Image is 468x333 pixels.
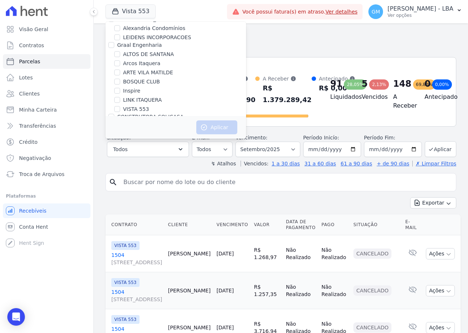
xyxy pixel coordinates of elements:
[426,248,455,259] button: Ações
[319,82,355,94] div: R$ 0,00
[377,161,409,166] a: + de 90 dias
[113,145,127,154] span: Todos
[251,235,283,272] td: R$ 1.268,97
[19,42,44,49] span: Contratos
[393,93,413,110] h4: A Receber
[272,161,300,166] a: 1 a 30 dias
[123,34,191,41] label: LEIDENS INCORPORACOES
[105,4,156,18] button: Vista 553
[3,38,90,53] a: Contratos
[3,22,90,37] a: Visão Geral
[369,79,389,90] div: 2,13%
[263,75,311,82] div: A Receber
[216,325,234,330] a: [DATE]
[387,12,453,18] p: Ver opções
[119,175,453,190] input: Buscar por nome do lote ou do cliente
[319,75,355,82] div: Antecipado
[3,86,90,101] a: Clientes
[362,93,382,101] h4: Vencidos
[117,114,183,120] label: CONSTRUTORA SOLICASA
[241,161,268,166] label: Vencidos:
[3,54,90,69] a: Parcelas
[123,96,162,104] label: LINK ITAQUERA
[235,135,267,141] label: Vencimento:
[196,120,237,134] button: Aplicar
[432,79,452,90] div: 0,00%
[111,296,162,303] span: [STREET_ADDRESS]
[123,78,160,86] label: BOSQUE CLUB
[251,214,283,235] th: Valor
[165,272,213,309] td: [PERSON_NAME]
[19,207,47,214] span: Recebíveis
[105,29,456,42] h2: Parcelas
[123,25,185,32] label: Alexandria Condomínios
[424,78,431,90] div: 0
[19,171,64,178] span: Troca de Arquivos
[263,82,311,106] div: R$ 1.379.289,42
[341,161,372,166] a: 61 a 90 dias
[393,78,411,90] div: 148
[165,235,213,272] td: [PERSON_NAME]
[19,26,48,33] span: Visão Geral
[350,214,402,235] th: Situação
[111,251,162,266] a: 1504[STREET_ADDRESS]
[353,285,391,296] div: Cancelado
[19,58,40,65] span: Parcelas
[211,161,236,166] label: ↯ Atalhos
[105,214,165,235] th: Contrato
[3,119,90,133] a: Transferências
[3,151,90,165] a: Negativação
[117,42,162,48] label: Graal Engenharia
[111,241,140,250] span: VISTA 553
[319,272,350,309] td: Não Realizado
[3,203,90,218] a: Recebíveis
[19,106,57,113] span: Minha Carteira
[303,135,339,141] label: Período Inicío:
[426,285,455,296] button: Ações
[3,135,90,149] a: Crédito
[330,93,350,101] h4: Liquidados
[283,235,319,272] td: Não Realizado
[6,192,88,201] div: Plataformas
[19,90,40,97] span: Clientes
[283,272,319,309] td: Não Realizado
[319,235,350,272] td: Não Realizado
[123,87,140,95] label: Inspire
[412,161,456,166] a: ✗ Limpar Filtros
[319,214,350,235] th: Pago
[216,251,234,257] a: [DATE]
[19,223,48,231] span: Conta Hent
[326,9,358,15] a: Ver detalhes
[123,50,174,58] label: ALTOS DE SANTANA
[165,214,213,235] th: Cliente
[364,134,422,142] label: Período Fim:
[410,197,456,209] button: Exportar
[344,79,367,90] div: 28,05%
[213,214,251,235] th: Vencimento
[3,70,90,85] a: Lotes
[123,69,173,76] label: ARTE VILA MATILDE
[3,220,90,234] a: Conta Hent
[3,167,90,182] a: Troca de Arquivos
[7,308,25,326] div: Open Intercom Messenger
[107,142,189,157] button: Todos
[425,141,456,157] button: Aplicar
[402,214,423,235] th: E-mail
[353,322,391,333] div: Cancelado
[387,5,453,12] p: [PERSON_NAME] - LBA
[19,154,51,162] span: Negativação
[413,79,436,90] div: 69,83%
[111,259,162,266] span: [STREET_ADDRESS]
[123,60,160,67] label: Arcos Itaquera
[109,178,118,187] i: search
[216,288,234,293] a: [DATE]
[363,1,468,22] button: GM [PERSON_NAME] - LBA Ver opções
[362,78,368,90] div: 5
[372,9,380,14] span: GM
[283,214,319,235] th: Data de Pagamento
[3,102,90,117] a: Minha Carteira
[304,161,336,166] a: 31 a 60 dias
[19,138,38,146] span: Crédito
[19,122,56,130] span: Transferências
[353,248,391,259] div: Cancelado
